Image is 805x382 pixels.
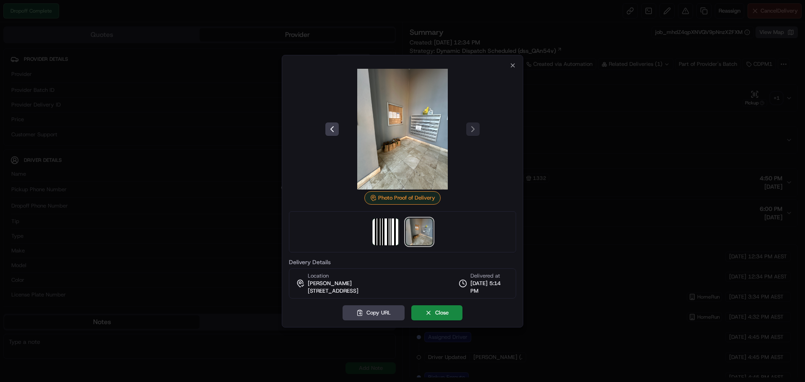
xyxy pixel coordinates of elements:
span: Delivered at [470,272,509,280]
label: Delivery Details [289,259,516,265]
img: photo_proof_of_delivery image [342,69,463,190]
div: Photo Proof of Delivery [364,191,441,205]
button: Copy URL [343,305,405,320]
span: [DATE] 5:14 PM [470,280,509,295]
span: [STREET_ADDRESS] [308,287,358,295]
span: [PERSON_NAME] [308,280,352,287]
img: barcode_scan_on_pickup image [372,218,399,245]
span: Location [308,272,329,280]
button: Close [411,305,462,320]
img: photo_proof_of_delivery image [406,218,433,245]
